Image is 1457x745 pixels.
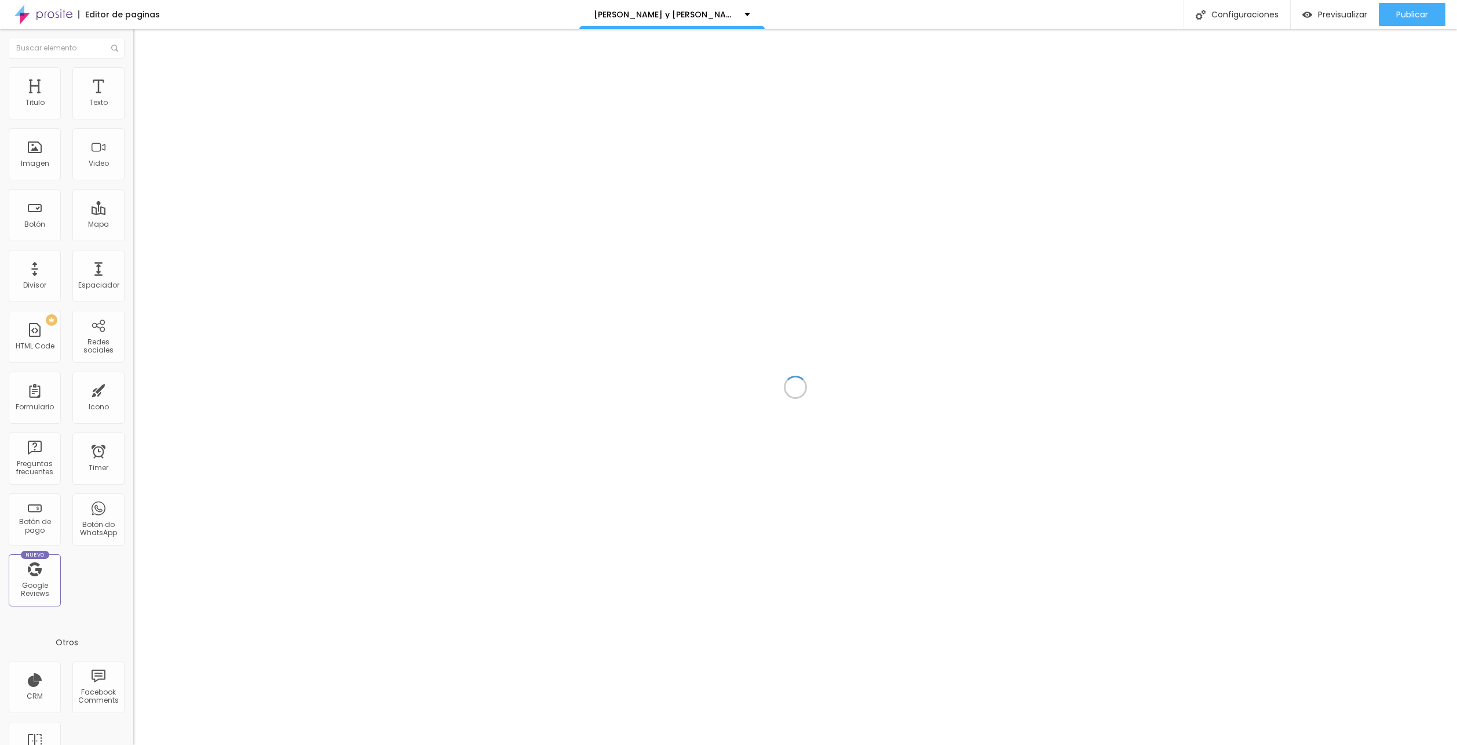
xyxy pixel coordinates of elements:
span: Publicar [1396,10,1428,19]
div: Facebook Comments [75,688,121,705]
div: Google Reviews [12,582,57,598]
img: Icone [111,45,118,52]
input: Buscar elemento [9,38,125,59]
button: Publicar [1379,3,1445,26]
button: Previsualizar [1291,3,1379,26]
div: Video [89,159,109,168]
div: Texto [89,99,108,107]
div: Formulario [16,403,54,411]
div: Preguntas frecuentes [12,460,57,477]
div: Botón do WhatsApp [75,521,121,537]
img: Icone [1196,10,1206,20]
div: Editor de paginas [78,10,160,19]
div: Redes sociales [75,338,121,355]
div: Divisor [23,281,46,289]
div: Nuevo [21,551,49,559]
div: Imagen [21,159,49,168]
div: Botón [24,220,45,228]
p: [PERSON_NAME] y [PERSON_NAME] [594,10,736,19]
div: Timer [89,464,108,472]
div: Mapa [88,220,109,228]
div: Icono [89,403,109,411]
div: Titulo [25,99,45,107]
div: CRM [27,692,43,700]
img: view-1.svg [1302,10,1312,20]
div: Espaciador [78,281,119,289]
div: Botón de pago [12,518,57,535]
span: Previsualizar [1318,10,1367,19]
div: HTML Code [16,342,54,350]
